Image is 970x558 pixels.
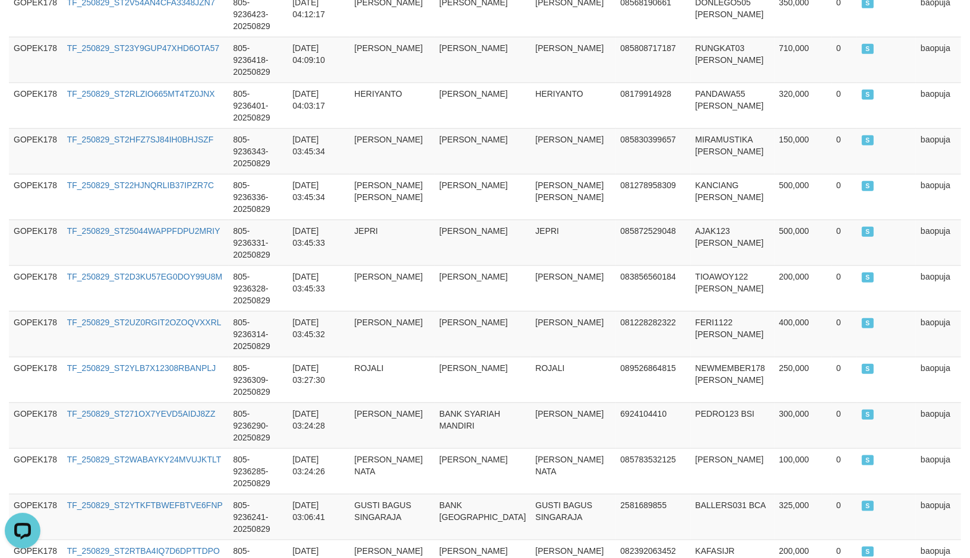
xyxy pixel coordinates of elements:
td: baopuja [916,37,961,83]
a: TF_250829_ST271OX7YEVD5AIDJ8ZZ [67,409,216,418]
td: 805-9236241-20250829 [229,494,288,540]
td: 320,000 [775,83,832,128]
a: TF_250829_ST23Y9GUP47XHD6OTA57 [67,43,220,53]
a: TF_250829_ST2YTKFTBWEFBTVE6FNP [67,500,223,510]
td: GOPEK178 [9,220,62,265]
td: 0 [832,265,857,311]
td: GOPEK178 [9,357,62,402]
td: 805-9236328-20250829 [229,265,288,311]
td: [PERSON_NAME] [435,174,531,220]
td: GOPEK178 [9,494,62,540]
td: 805-9236309-20250829 [229,357,288,402]
span: SUCCESS [862,455,874,465]
td: 081278958309 [616,174,691,220]
td: 083856560184 [616,265,691,311]
td: 0 [832,128,857,174]
td: [PERSON_NAME] [435,357,531,402]
td: 089526864815 [616,357,691,402]
td: 0 [832,37,857,83]
td: [PERSON_NAME] [530,37,615,83]
td: MIRAMUSTIKA [PERSON_NAME] [691,128,775,174]
td: [DATE] 03:45:33 [288,220,350,265]
td: 805-9236285-20250829 [229,448,288,494]
td: 0 [832,83,857,128]
td: 085783532125 [616,448,691,494]
td: KANCIANG [PERSON_NAME] [691,174,775,220]
td: BANK SYARIAH MANDIRI [435,402,531,448]
td: 805-9236336-20250829 [229,174,288,220]
td: 0 [832,448,857,494]
td: [PERSON_NAME] [435,83,531,128]
td: baopuja [916,448,961,494]
td: [DATE] 03:45:34 [288,174,350,220]
span: SUCCESS [862,181,874,191]
td: [PERSON_NAME] NATA [350,448,435,494]
button: Open LiveChat chat widget [5,5,40,40]
td: GOPEK178 [9,265,62,311]
td: 2581689855 [616,494,691,540]
td: 710,000 [775,37,832,83]
td: [PERSON_NAME] [530,128,615,174]
span: SUCCESS [862,410,874,420]
td: JEPRI [530,220,615,265]
td: GOPEK178 [9,311,62,357]
td: [PERSON_NAME] [530,311,615,357]
td: GOPEK178 [9,83,62,128]
td: 100,000 [775,448,832,494]
td: GOPEK178 [9,448,62,494]
a: TF_250829_ST25044WAPPFDPU2MRIY [67,226,220,236]
span: SUCCESS [862,272,874,283]
td: [PERSON_NAME] [530,265,615,311]
td: 805-9236290-20250829 [229,402,288,448]
td: [PERSON_NAME] [350,37,435,83]
td: [PERSON_NAME] [530,402,615,448]
td: 150,000 [775,128,832,174]
span: SUCCESS [862,547,874,557]
td: [PERSON_NAME] [435,265,531,311]
a: TF_250829_ST2WABAYKY24MVUJKTLT [67,455,222,464]
td: [PERSON_NAME] [350,265,435,311]
span: SUCCESS [862,318,874,328]
span: SUCCESS [862,44,874,54]
td: 400,000 [775,311,832,357]
td: 08179914928 [616,83,691,128]
a: TF_250829_ST2UZ0RGIT2OZOQVXXRL [67,318,222,327]
a: TF_250829_ST2RTBA4IQ7D6DPTTDPO [67,546,220,556]
td: 805-9236418-20250829 [229,37,288,83]
td: [PERSON_NAME] [350,402,435,448]
td: 0 [832,220,857,265]
td: baopuja [916,174,961,220]
td: 081228282322 [616,311,691,357]
td: PEDRO123 BSI [691,402,775,448]
td: [DATE] 03:24:28 [288,402,350,448]
td: baopuja [916,311,961,357]
td: [DATE] 03:45:34 [288,128,350,174]
td: AJAK123 [PERSON_NAME] [691,220,775,265]
td: baopuja [916,494,961,540]
td: [PERSON_NAME] [435,37,531,83]
td: [PERSON_NAME] [435,311,531,357]
td: RUNGKAT03 [PERSON_NAME] [691,37,775,83]
td: 805-9236343-20250829 [229,128,288,174]
td: 500,000 [775,220,832,265]
td: TIOAWOY122 [PERSON_NAME] [691,265,775,311]
td: 6924104410 [616,402,691,448]
td: [PERSON_NAME] NATA [530,448,615,494]
td: [DATE] 03:45:32 [288,311,350,357]
td: HERIYANTO [530,83,615,128]
td: [PERSON_NAME] [350,128,435,174]
span: SUCCESS [862,501,874,511]
td: 0 [832,174,857,220]
td: ROJALI [530,357,615,402]
td: [PERSON_NAME] [691,448,775,494]
td: [DATE] 04:03:17 [288,83,350,128]
td: GOPEK178 [9,128,62,174]
td: 0 [832,494,857,540]
td: 085808717187 [616,37,691,83]
td: 0 [832,357,857,402]
td: 325,000 [775,494,832,540]
td: FERI1122 [PERSON_NAME] [691,311,775,357]
span: SUCCESS [862,90,874,100]
td: baopuja [916,357,961,402]
td: JEPRI [350,220,435,265]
